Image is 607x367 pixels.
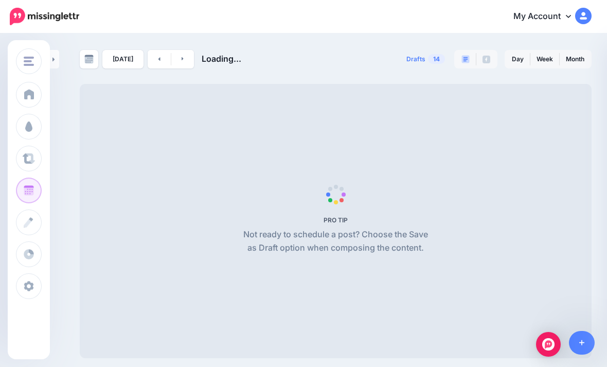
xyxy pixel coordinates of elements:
[560,51,591,67] a: Month
[530,51,559,67] a: Week
[506,51,530,67] a: Day
[10,8,79,25] img: Missinglettr
[428,54,445,64] span: 14
[461,55,470,63] img: paragraph-boxed.png
[24,57,34,66] img: menu.png
[239,228,432,255] p: Not ready to schedule a post? Choose the Save as Draft option when composing the content.
[202,54,241,64] span: Loading...
[536,332,561,357] div: Open Intercom Messenger
[239,216,432,224] h5: PRO TIP
[400,50,451,68] a: Drafts14
[84,55,94,64] img: calendar-grey-darker.png
[406,56,425,62] span: Drafts
[503,4,592,29] a: My Account
[102,50,144,68] a: [DATE]
[483,56,490,63] img: facebook-grey-square.png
